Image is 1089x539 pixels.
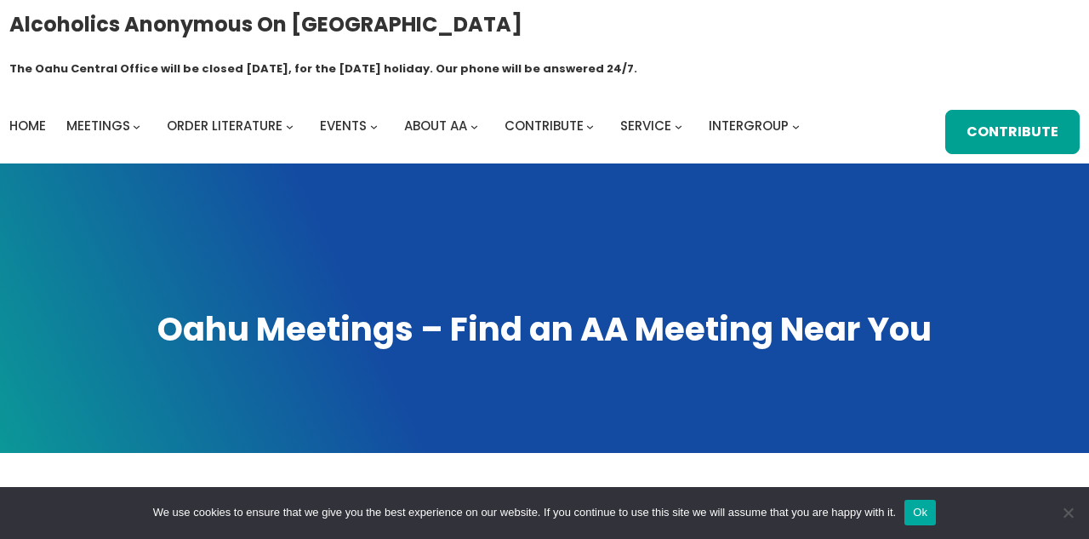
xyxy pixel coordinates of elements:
button: Contribute submenu [586,123,594,130]
span: About AA [404,117,467,135]
a: Events [320,114,367,138]
button: Service submenu [675,123,682,130]
a: About AA [404,114,467,138]
span: Service [620,117,671,135]
span: Order Literature [167,117,282,135]
button: Order Literature submenu [286,123,294,130]
h1: Oahu Meetings – Find an AA Meeting Near You [17,307,1072,352]
span: Meetings [66,117,130,135]
nav: Intergroup [9,114,806,138]
a: Service [620,114,671,138]
button: Meetings submenu [133,123,140,130]
button: Intergroup submenu [792,123,800,130]
span: We use cookies to ensure that we give you the best experience on our website. If you continue to ... [153,504,896,521]
span: Events [320,117,367,135]
button: About AA submenu [470,123,478,130]
h1: The Oahu Central Office will be closed [DATE], for the [DATE] holiday. Our phone will be answered... [9,60,637,77]
span: Home [9,117,46,135]
a: Meetings [66,114,130,138]
button: Events submenu [370,123,378,130]
span: Intergroup [709,117,789,135]
button: Ok [904,500,936,525]
a: Home [9,114,46,138]
span: Contribute [505,117,584,135]
a: Contribute [945,110,1080,154]
a: Intergroup [709,114,789,138]
span: No [1059,504,1076,521]
a: Contribute [505,114,584,138]
a: Alcoholics Anonymous on [GEOGRAPHIC_DATA] [9,6,522,43]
